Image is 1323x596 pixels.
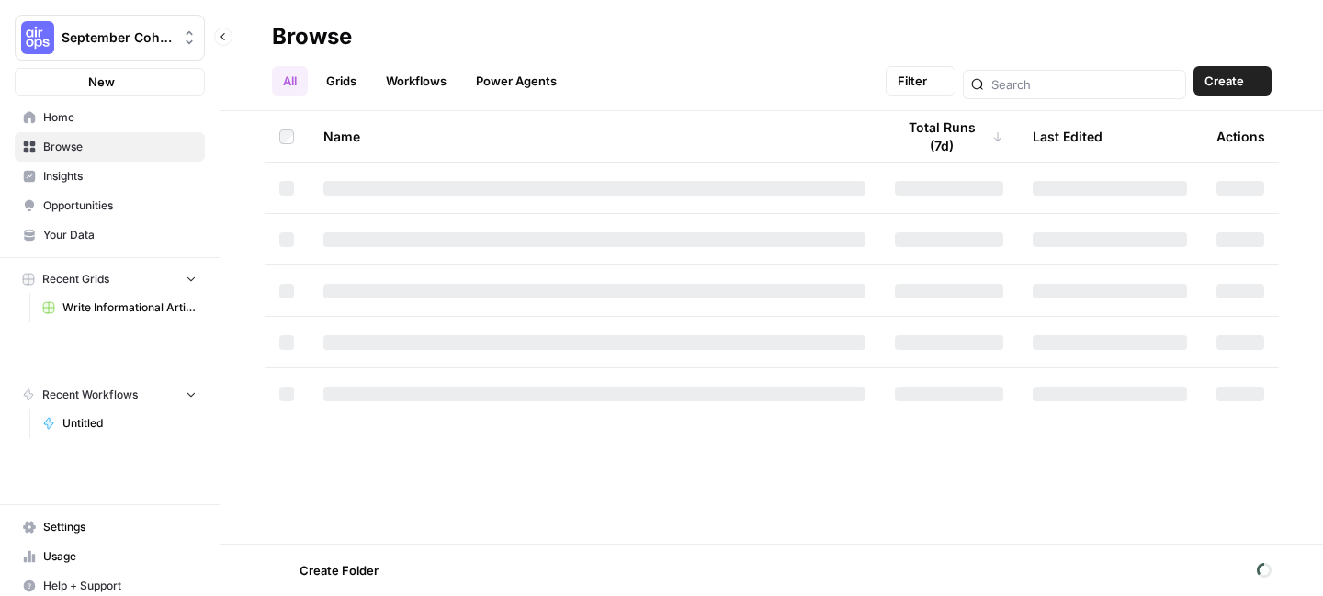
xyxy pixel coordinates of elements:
[43,139,197,155] span: Browse
[43,227,197,243] span: Your Data
[62,28,173,47] span: September Cohort
[34,293,205,322] a: Write Informational Article
[15,265,205,293] button: Recent Grids
[375,66,458,96] a: Workflows
[272,556,390,585] button: Create Folder
[62,415,197,432] span: Untitled
[323,111,865,162] div: Name
[15,381,205,409] button: Recent Workflows
[15,132,205,162] a: Browse
[1204,72,1244,90] span: Create
[300,561,379,579] span: Create Folder
[272,66,308,96] a: All
[34,409,205,438] a: Untitled
[898,72,927,90] span: Filter
[15,162,205,191] a: Insights
[1193,66,1272,96] button: Create
[43,197,197,214] span: Opportunities
[1033,111,1102,162] div: Last Edited
[15,220,205,250] a: Your Data
[88,73,115,91] span: New
[15,15,205,61] button: Workspace: September Cohort
[15,103,205,132] a: Home
[886,66,955,96] button: Filter
[42,387,138,403] span: Recent Workflows
[43,168,197,185] span: Insights
[15,68,205,96] button: New
[42,271,109,287] span: Recent Grids
[21,21,54,54] img: September Cohort Logo
[15,542,205,571] a: Usage
[991,75,1178,94] input: Search
[315,66,367,96] a: Grids
[43,548,197,565] span: Usage
[62,299,197,316] span: Write Informational Article
[895,111,1003,162] div: Total Runs (7d)
[15,512,205,542] a: Settings
[465,66,568,96] a: Power Agents
[43,109,197,126] span: Home
[43,519,197,535] span: Settings
[1216,111,1265,162] div: Actions
[15,191,205,220] a: Opportunities
[43,578,197,594] span: Help + Support
[272,22,352,51] div: Browse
